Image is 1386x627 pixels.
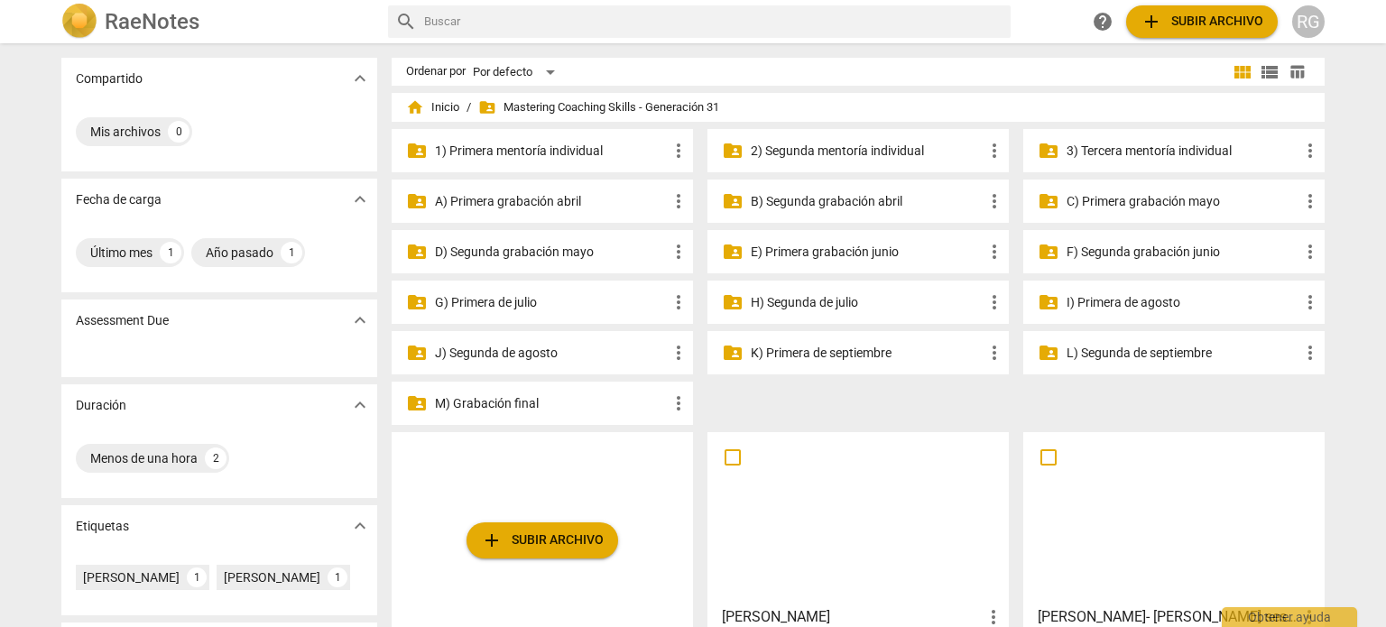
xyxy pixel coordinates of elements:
span: folder_shared [1038,140,1059,161]
p: Compartido [76,69,143,88]
span: folder_shared [722,241,744,263]
button: Subir [1126,5,1278,38]
p: Etiquetas [76,517,129,536]
a: Obtener ayuda [1086,5,1119,38]
div: 1 [160,242,181,263]
span: more_vert [668,342,689,364]
span: folder_shared [722,140,744,161]
button: Mostrar más [346,307,374,334]
p: 2) Segunda mentoría individual [751,142,984,161]
span: more_vert [1299,241,1321,263]
div: Año pasado [206,244,273,262]
div: 1 [281,242,302,263]
span: expand_more [349,189,371,210]
input: Buscar [424,7,1003,36]
button: Mostrar más [346,512,374,539]
span: table_chart [1289,63,1306,80]
div: 1 [187,567,207,587]
div: Ordenar por [406,65,466,78]
span: more_vert [984,342,1005,364]
button: Subir [467,522,618,558]
p: C) Primera grabación mayo [1067,192,1299,211]
p: A) Primera grabación abril [435,192,668,211]
span: folder_shared [1038,190,1059,212]
span: expand_more [349,309,371,331]
span: expand_more [349,68,371,89]
span: more_vert [984,190,1005,212]
span: more_vert [668,392,689,414]
span: more_vert [984,291,1005,313]
button: Cuadrícula [1229,59,1256,86]
div: [PERSON_NAME] [83,568,180,586]
span: folder_shared [1038,342,1059,364]
div: 1 [328,567,347,587]
span: more_vert [668,291,689,313]
div: 2 [205,447,226,469]
span: folder_shared [1038,241,1059,263]
div: Último mes [90,244,152,262]
span: Mastering Coaching Skills - Generación 31 [478,98,719,116]
p: Assessment Due [76,311,169,330]
span: expand_more [349,394,371,416]
div: Obtener ayuda [1222,607,1357,627]
p: K) Primera de septiembre [751,344,984,363]
button: Mostrar más [346,65,374,92]
p: I) Primera de agosto [1067,293,1299,312]
span: view_list [1259,61,1280,83]
p: J) Segunda de agosto [435,344,668,363]
span: folder_shared [406,392,428,414]
p: D) Segunda grabación mayo [435,243,668,262]
span: folder_shared [722,291,744,313]
div: Menos de una hora [90,449,198,467]
span: view_module [1232,61,1253,83]
span: home [406,98,424,116]
span: more_vert [984,241,1005,263]
span: folder_shared [406,291,428,313]
button: RG [1292,5,1325,38]
span: folder_shared [722,342,744,364]
p: E) Primera grabación junio [751,243,984,262]
h2: RaeNotes [105,9,199,34]
span: Subir archivo [481,530,604,551]
span: folder_shared [478,98,496,116]
div: Por defecto [473,58,561,87]
span: more_vert [1299,342,1321,364]
p: M) Grabación final [435,394,668,413]
span: more_vert [984,140,1005,161]
span: folder_shared [1038,291,1059,313]
button: Mostrar más [346,186,374,213]
p: H) Segunda de julio [751,293,984,312]
span: more_vert [668,140,689,161]
span: more_vert [1299,291,1321,313]
p: L) Segunda de septiembre [1067,344,1299,363]
span: folder_shared [406,140,428,161]
a: LogoRaeNotes [61,4,374,40]
span: more_vert [1299,140,1321,161]
span: more_vert [1299,190,1321,212]
span: add [481,530,503,551]
img: Logo [61,4,97,40]
p: 1) Primera mentoría individual [435,142,668,161]
span: / [467,101,471,115]
p: B) Segunda grabación abril [751,192,984,211]
span: more_vert [668,190,689,212]
button: Mostrar más [346,392,374,419]
span: more_vert [668,241,689,263]
span: folder_shared [406,190,428,212]
div: Mis archivos [90,123,161,141]
span: Subir archivo [1141,11,1263,32]
button: Lista [1256,59,1283,86]
div: [PERSON_NAME] [224,568,320,586]
div: 0 [168,121,189,143]
p: G) Primera de julio [435,293,668,312]
span: add [1141,11,1162,32]
span: search [395,11,417,32]
span: Inicio [406,98,459,116]
span: help [1092,11,1113,32]
p: 3) Tercera mentoría individual [1067,142,1299,161]
span: folder_shared [406,241,428,263]
p: F) Segunda grabación junio [1067,243,1299,262]
span: folder_shared [406,342,428,364]
button: Tabla [1283,59,1310,86]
